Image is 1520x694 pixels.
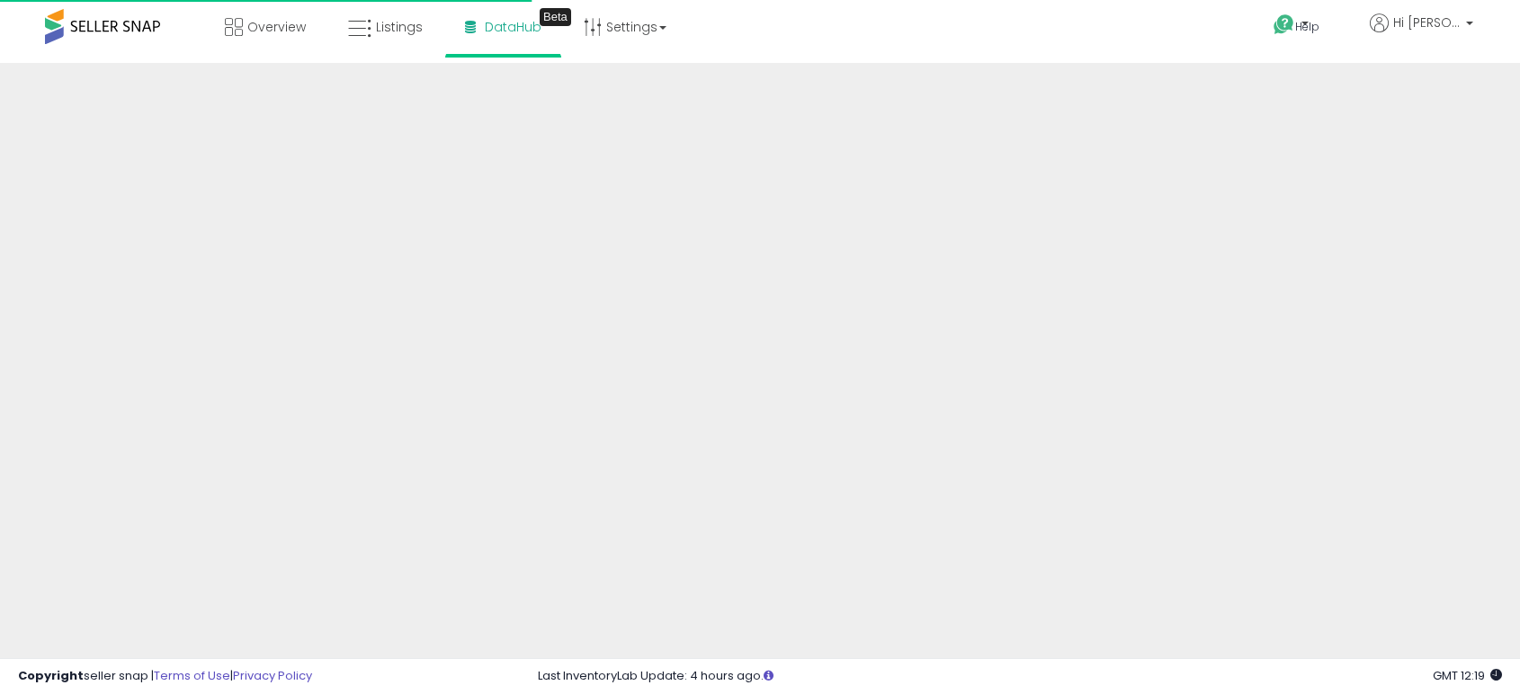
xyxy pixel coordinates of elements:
div: Tooltip anchor [540,8,571,26]
span: Listings [376,18,423,36]
div: seller snap | | [18,668,312,685]
strong: Copyright [18,667,84,684]
i: Click here to read more about un-synced listings. [764,670,773,681]
div: Last InventoryLab Update: 4 hours ago. [538,668,1503,685]
span: DataHub [485,18,541,36]
span: Hi [PERSON_NAME] [1393,13,1461,31]
span: 2025-08-17 12:19 GMT [1433,667,1502,684]
span: Overview [247,18,306,36]
a: Hi [PERSON_NAME] [1370,13,1473,54]
a: Terms of Use [154,667,230,684]
a: Privacy Policy [233,667,312,684]
i: Get Help [1273,13,1295,36]
span: Help [1295,19,1319,34]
